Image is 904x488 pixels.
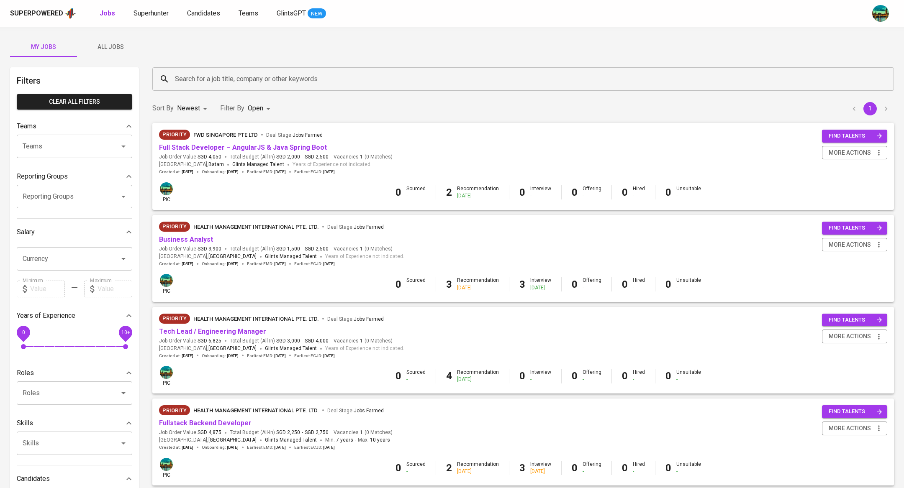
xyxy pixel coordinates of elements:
span: find talents [829,315,882,325]
div: Hired [633,277,645,291]
span: Deal Stage : [327,316,384,322]
div: [DATE] [457,192,499,199]
div: - [633,192,645,199]
div: - [583,284,601,291]
div: Recommendation [457,277,499,291]
a: Superhunter [134,8,170,19]
span: Created at : [159,261,193,267]
div: Hired [633,461,645,475]
input: Value [30,281,65,297]
div: Interview [530,185,551,199]
button: Open [118,191,129,202]
div: - [406,376,426,383]
span: 1 [359,337,363,345]
b: 0 [622,370,628,382]
span: Years of Experience not indicated. [325,253,404,261]
button: Open [118,437,129,449]
span: Priority [159,406,190,415]
div: Candidates [17,470,132,487]
span: Deal Stage : [327,408,384,414]
span: 0 [22,329,25,335]
img: a5d44b89-0c59-4c54-99d0-a63b29d42bd3.jpg [160,182,173,195]
span: Jobs Farmed [354,316,384,322]
b: 0 [665,278,671,290]
div: Interview [530,369,551,383]
span: [GEOGRAPHIC_DATA] , [159,161,224,169]
b: 0 [622,462,628,474]
b: 0 [395,462,401,474]
div: Unsuitable [676,461,701,475]
span: Onboarding : [202,261,239,267]
div: - [676,468,701,475]
span: [GEOGRAPHIC_DATA] [208,253,257,261]
span: Earliest ECJD : [294,353,335,359]
span: All Jobs [82,42,139,52]
div: - [583,192,601,199]
a: Full Stack Developer – AngularJS & Java Spring Boot [159,143,327,151]
h6: Filters [17,74,132,87]
span: more actions [829,331,871,342]
div: Sourced [406,369,426,383]
span: find talents [829,407,882,416]
div: - [583,468,601,475]
span: Earliest EMD : [247,353,286,359]
img: a5d44b89-0c59-4c54-99d0-a63b29d42bd3.jpg [160,274,173,287]
span: more actions [829,423,871,434]
button: find talents [822,222,887,235]
button: Open [118,387,129,399]
div: [DATE] [457,284,499,291]
span: [DATE] [274,353,286,359]
span: SGD 2,750 [305,429,329,436]
div: - [406,284,426,291]
span: Vacancies ( 0 Matches ) [334,337,393,345]
span: Created at : [159,169,193,175]
span: Jobs Farmed [354,408,384,414]
div: pic [159,273,174,295]
span: SGD 6,825 [198,337,221,345]
span: Jobs Farmed [354,224,384,230]
span: NEW [308,10,326,18]
span: 10 years [370,437,390,443]
a: Fullstack Backend Developer [159,419,252,427]
b: 0 [519,370,525,382]
span: Earliest ECJD : [294,169,335,175]
span: Onboarding : [202,353,239,359]
span: SGD 1,500 [276,245,300,253]
span: Created at : [159,445,193,450]
img: a5d44b89-0c59-4c54-99d0-a63b29d42bd3.jpg [872,5,889,22]
div: - [633,376,645,383]
b: 0 [572,187,578,198]
b: 3 [446,278,452,290]
span: Created at : [159,353,193,359]
span: Years of Experience not indicated. [325,345,404,353]
span: Batam [208,161,224,169]
p: Skills [17,418,33,428]
span: SGD 2,000 [276,153,300,161]
div: pic [159,181,174,203]
span: [DATE] [323,353,335,359]
span: Glints Managed Talent [232,161,284,167]
b: Jobs [100,9,115,17]
span: Job Order Value [159,153,221,161]
div: Sourced [406,277,426,291]
b: 2 [446,462,452,474]
span: SGD 2,500 [305,245,329,253]
div: [DATE] [530,284,551,291]
span: [DATE] [182,353,193,359]
button: more actions [822,330,887,343]
div: - [633,468,645,475]
span: [DATE] [323,261,335,267]
div: pic [159,457,174,479]
b: 0 [395,187,401,198]
span: Candidates [187,9,220,17]
div: Teams [17,118,132,135]
span: HEALTH MANAGEMENT INTERNATIONAL PTE. LTD. [193,316,319,322]
span: Job Order Value [159,429,221,436]
input: Value [98,281,132,297]
div: Roles [17,365,132,381]
div: Sourced [406,461,426,475]
span: Teams [239,9,258,17]
span: Priority [159,130,190,139]
span: 10+ [121,329,130,335]
b: 4 [446,370,452,382]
